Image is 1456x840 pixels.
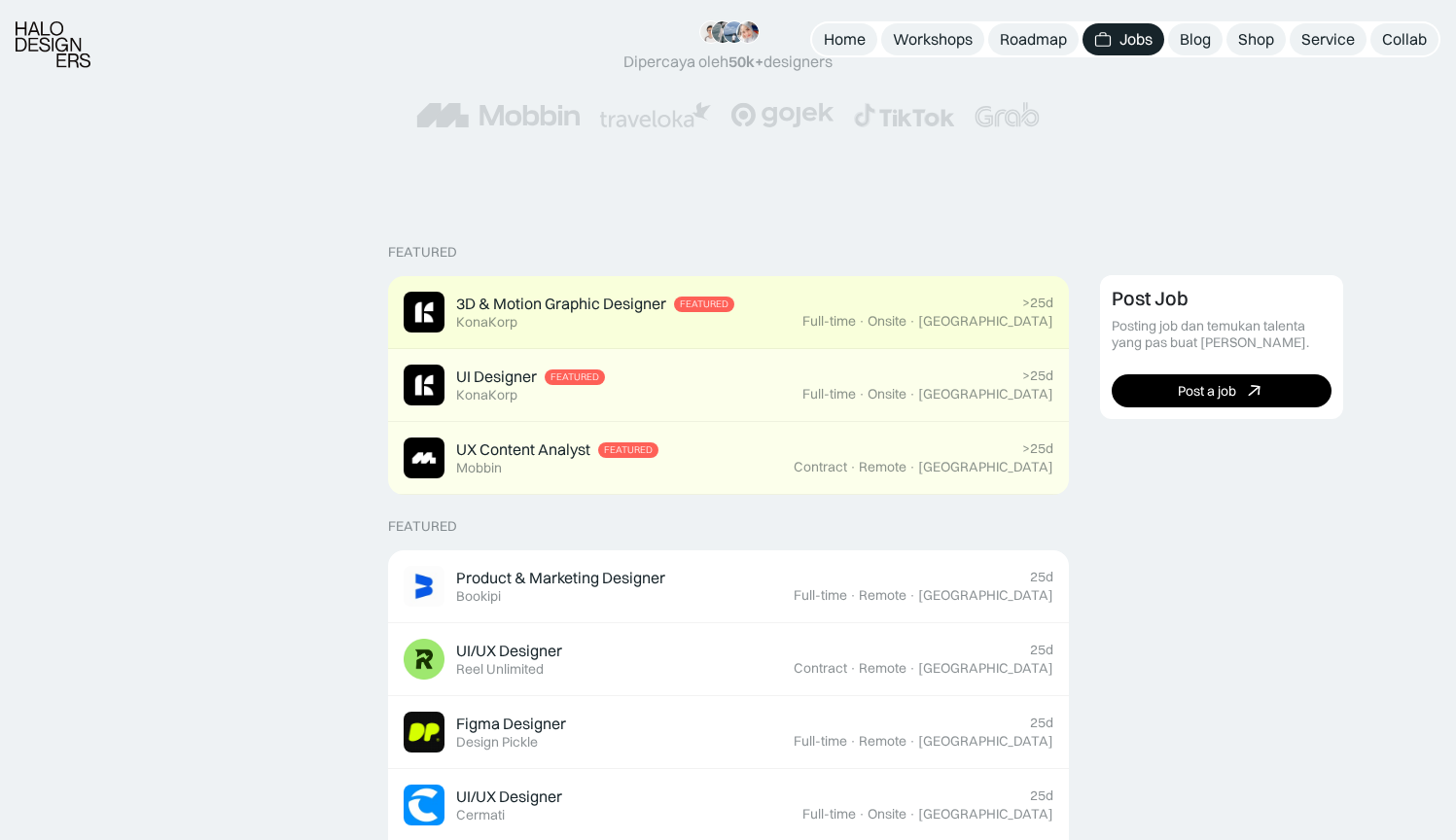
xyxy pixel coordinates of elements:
[550,371,599,383] div: Featured
[908,733,916,750] div: ·
[456,568,665,588] div: Product & Marketing Designer
[849,459,857,475] div: ·
[812,23,877,55] a: Home
[404,437,444,478] img: Job Image
[388,422,1069,495] a: Job ImageUX Content AnalystFeaturedMobbin>25dContract·Remote·[GEOGRAPHIC_DATA]
[456,661,544,678] div: Reel Unlimited
[456,460,502,476] div: Mobbin
[918,459,1053,475] div: [GEOGRAPHIC_DATA]
[1022,367,1053,384] div: >25d
[858,313,866,330] div: ·
[404,566,444,607] img: Job Image
[918,733,1053,750] div: [GEOGRAPHIC_DATA]
[680,298,728,310] div: Featured
[404,365,444,405] img: Job Image
[1382,29,1427,50] div: Collab
[1112,374,1332,407] a: Post a job
[604,444,653,456] div: Featured
[1180,29,1211,50] div: Blog
[1178,383,1236,400] div: Post a job
[794,660,847,677] div: Contract
[1112,287,1189,310] div: Post Job
[388,696,1069,769] a: Job ImageFigma DesignerDesign Pickle25dFull-time·Remote·[GEOGRAPHIC_DATA]
[1290,23,1367,55] a: Service
[802,313,856,330] div: Full-time
[881,23,984,55] a: Workshops
[908,459,916,475] div: ·
[456,714,566,734] div: Figma Designer
[456,367,537,387] div: UI Designer
[918,660,1053,677] div: [GEOGRAPHIC_DATA]
[1030,569,1053,585] div: 25d
[868,386,906,402] div: Onsite
[794,459,847,475] div: Contract
[908,313,916,330] div: ·
[456,439,590,460] div: UX Content Analyst
[908,806,916,822] div: ·
[1226,23,1286,55] a: Shop
[456,387,517,403] div: KonaKorp
[388,623,1069,696] a: Job ImageUI/UX DesignerReel Unlimited25dContract·Remote·[GEOGRAPHIC_DATA]
[859,459,906,475] div: Remote
[404,292,444,332] img: Job Image
[404,639,444,680] img: Job Image
[1301,29,1355,50] div: Service
[868,806,906,822] div: Onsite
[728,52,764,71] span: 50k+
[859,587,906,604] div: Remote
[623,52,833,72] div: Dipercaya oleh designers
[1370,23,1438,55] a: Collab
[456,807,505,823] div: Cermati
[858,806,866,822] div: ·
[849,660,857,677] div: ·
[824,29,866,50] div: Home
[388,518,457,535] div: Featured
[1168,23,1223,55] a: Blog
[918,587,1053,604] div: [GEOGRAPHIC_DATA]
[1238,29,1274,50] div: Shop
[794,587,847,604] div: Full-time
[456,588,501,605] div: Bookipi
[802,806,856,822] div: Full-time
[388,349,1069,422] a: Job ImageUI DesignerFeaturedKonaKorp>25dFull-time·Onsite·[GEOGRAPHIC_DATA]
[988,23,1079,55] a: Roadmap
[1083,23,1164,55] a: Jobs
[918,386,1053,402] div: [GEOGRAPHIC_DATA]
[1030,787,1053,804] div: 25d
[858,386,866,402] div: ·
[868,313,906,330] div: Onsite
[1030,715,1053,731] div: 25d
[849,587,857,604] div: ·
[1112,318,1332,351] div: Posting job dan temukan talenta yang pas buat [PERSON_NAME].
[1000,29,1067,50] div: Roadmap
[893,29,973,50] div: Workshops
[388,550,1069,623] a: Job ImageProduct & Marketing DesignerBookipi25dFull-time·Remote·[GEOGRAPHIC_DATA]
[918,806,1053,822] div: [GEOGRAPHIC_DATA]
[908,386,916,402] div: ·
[859,660,906,677] div: Remote
[918,313,1053,330] div: [GEOGRAPHIC_DATA]
[456,294,666,314] div: 3D & Motion Graphic Designer
[404,785,444,825] img: Job Image
[908,587,916,604] div: ·
[388,276,1069,349] a: Job Image3D & Motion Graphic DesignerFeaturedKonaKorp>25dFull-time·Onsite·[GEOGRAPHIC_DATA]
[908,660,916,677] div: ·
[794,733,847,750] div: Full-time
[388,244,457,261] div: Featured
[1119,29,1153,50] div: Jobs
[456,314,517,331] div: KonaKorp
[456,734,538,751] div: Design Pickle
[802,386,856,402] div: Full-time
[1022,440,1053,457] div: >25d
[1022,295,1053,311] div: >25d
[456,641,562,661] div: UI/UX Designer
[859,733,906,750] div: Remote
[456,787,562,807] div: UI/UX Designer
[404,712,444,752] img: Job Image
[1030,642,1053,658] div: 25d
[849,733,857,750] div: ·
